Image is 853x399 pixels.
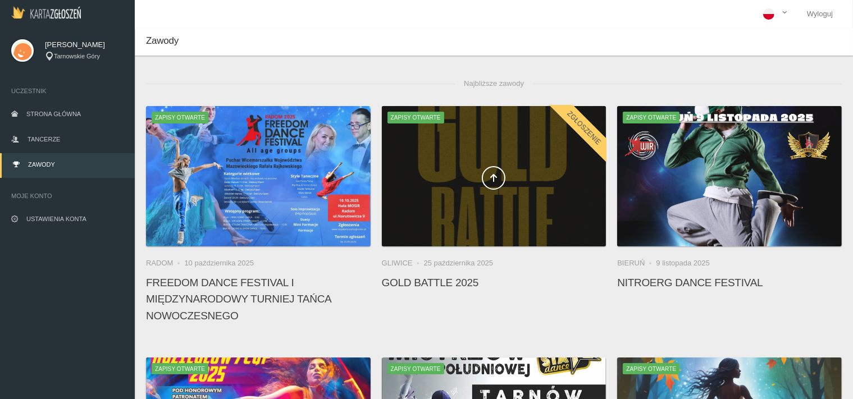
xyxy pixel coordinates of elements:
div: Tarnowskie Góry [45,52,124,61]
span: [PERSON_NAME] [45,39,124,51]
img: Logo [11,6,81,19]
li: 9 listopada 2025 [656,258,709,269]
li: 25 października 2025 [424,258,494,269]
span: Zapisy otwarte [152,363,208,374]
img: NitroErg Dance Festival [617,106,842,246]
span: Moje konto [11,190,124,201]
div: Zgłoszenie [549,93,620,164]
span: Zapisy otwarte [623,112,679,123]
img: svg [11,39,34,62]
span: Zapisy otwarte [387,112,444,123]
span: Zawody [28,161,55,168]
a: NitroErg Dance FestivalZapisy otwarte [617,106,842,246]
h4: NitroErg Dance Festival [617,274,842,291]
li: Bieruń [617,258,656,269]
span: Najbliższe zawody [455,72,533,95]
li: Gliwice [382,258,424,269]
h4: FREEDOM DANCE FESTIVAL I Międzynarodowy Turniej Tańca Nowoczesnego [146,274,371,324]
span: Uczestnik [11,85,124,97]
span: Tancerze [28,136,60,143]
h4: Gold Battle 2025 [382,274,606,291]
span: Strona główna [26,111,81,117]
a: Gold Battle 2025Zapisy otwarteZgłoszenie [382,106,606,246]
span: Zapisy otwarte [152,112,208,123]
li: Radom [146,258,184,269]
span: Zapisy otwarte [623,363,679,374]
a: FREEDOM DANCE FESTIVAL I Międzynarodowy Turniej Tańca NowoczesnegoZapisy otwarte [146,106,371,246]
img: FREEDOM DANCE FESTIVAL I Międzynarodowy Turniej Tańca Nowoczesnego [146,106,371,246]
li: 10 października 2025 [184,258,254,269]
span: Zawody [146,35,179,46]
span: Zapisy otwarte [387,363,444,374]
span: Ustawienia konta [26,215,86,222]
